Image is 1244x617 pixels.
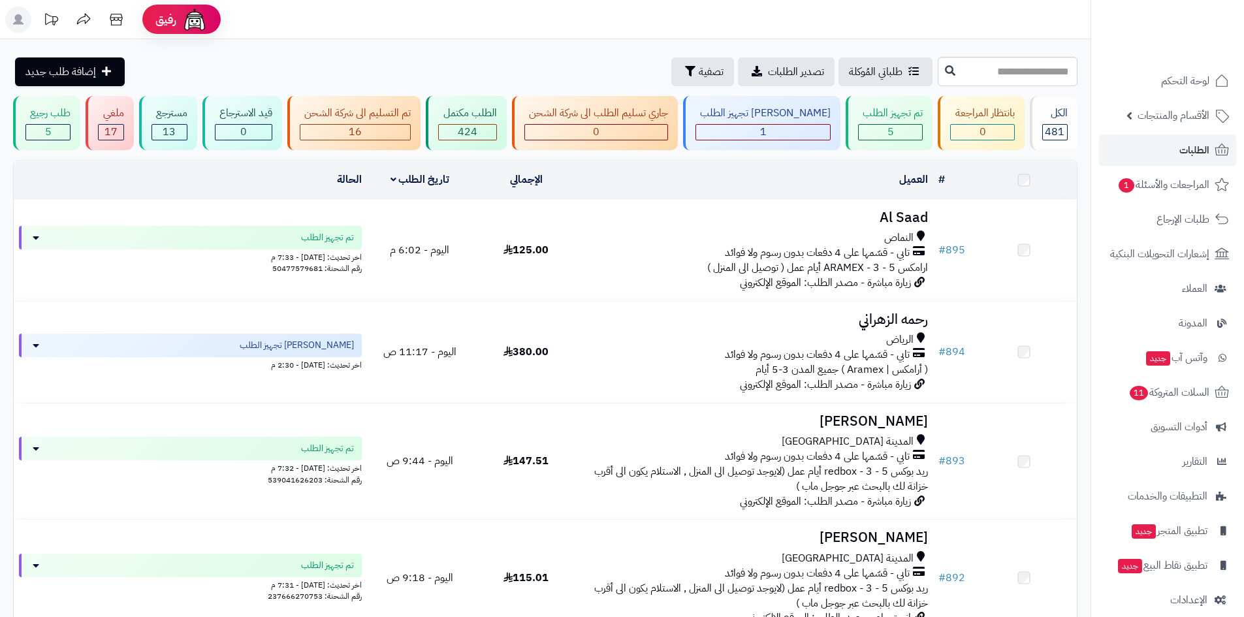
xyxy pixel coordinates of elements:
[1117,176,1209,194] span: المراجعات والأسئلة
[155,12,176,27] span: رفيق
[524,106,668,121] div: جاري تسليم الطلب الى شركة الشحن
[696,125,830,140] div: 1
[1145,349,1207,367] span: وآتس آب
[938,242,965,258] a: #895
[19,460,362,474] div: اخر تحديث: [DATE] - 7:32 م
[1099,411,1236,443] a: أدوات التسويق
[1099,550,1236,581] a: تطبيق نقاط البيعجديد
[1099,134,1236,166] a: الطلبات
[768,64,824,80] span: تصدير الطلبات
[938,344,946,360] span: #
[584,312,928,327] h3: رحمه الزهراني
[26,125,70,140] div: 5
[45,124,52,140] span: 5
[301,559,354,572] span: تم تجهيز الطلب
[35,7,67,36] a: تحديثات المنصة
[272,262,362,274] span: رقم الشحنة: 50477579681
[1128,383,1209,402] span: السلات المتروكة
[838,57,933,86] a: طلباتي المُوكلة
[740,494,911,509] span: زيارة مباشرة - مصدر الطلب: الموقع الإلكتروني
[99,125,123,140] div: 17
[10,96,83,150] a: طلب رجيع 5
[782,434,914,449] span: المدينة [GEOGRAPHIC_DATA]
[1182,279,1207,298] span: العملاء
[301,231,354,244] span: تم تجهيز الطلب
[438,106,496,121] div: الطلب مكتمل
[756,362,928,377] span: ( أرامكس | Aramex ) جميع المدن 3-5 أيام
[938,242,946,258] span: #
[695,106,831,121] div: [PERSON_NAME] تجهيز الطلب
[1138,106,1209,125] span: الأقسام والمنتجات
[390,242,449,258] span: اليوم - 6:02 م
[594,464,928,494] span: ريد بوكس redbox - 3 - 5 أيام عمل (لايوجد توصيل الى المنزل , الاستلام يكون الى أقرب خزانة لك بالبح...
[1045,124,1064,140] span: 481
[1099,169,1236,200] a: المراجعات والأسئلة1
[83,96,136,150] a: ملغي 17
[510,172,543,187] a: الإجمالي
[980,124,986,140] span: 0
[858,106,923,121] div: تم تجهيز الطلب
[1146,351,1170,366] span: جديد
[938,172,945,187] a: #
[182,7,208,33] img: ai-face.png
[337,172,362,187] a: الحالة
[584,210,928,225] h3: Al Saad
[951,125,1013,140] div: 0
[383,344,456,360] span: اليوم - 11:17 ص
[136,96,200,150] a: مسترجع 13
[938,453,965,469] a: #893
[215,106,272,121] div: قيد الاسترجاع
[671,57,734,86] button: تصفية
[200,96,285,150] a: قيد الاسترجاع 0
[268,474,362,486] span: رقم الشحنة: 539041626203
[938,570,946,586] span: #
[884,230,914,245] span: النماص
[240,339,354,352] span: [PERSON_NAME] تجهيز الطلب
[349,124,362,140] span: 16
[584,414,928,429] h3: [PERSON_NAME]
[104,124,118,140] span: 17
[387,453,453,469] span: اليوم - 9:44 ص
[387,570,453,586] span: اليوم - 9:18 ص
[1099,308,1236,339] a: المدونة
[935,96,1027,150] a: بانتظار المراجعة 0
[1132,524,1156,539] span: جديد
[1151,418,1207,436] span: أدوات التسويق
[152,106,187,121] div: مسترجع
[740,377,911,392] span: زيارة مباشرة - مصدر الطلب: الموقع الإلكتروني
[15,57,125,86] a: إضافة طلب جديد
[1099,584,1236,616] a: الإعدادات
[19,249,362,263] div: اخر تحديث: [DATE] - 7:33 م
[1099,342,1236,373] a: وآتس آبجديد
[886,332,914,347] span: الرياض
[525,125,667,140] div: 0
[1099,65,1236,97] a: لوحة التحكم
[1119,178,1134,193] span: 1
[859,125,922,140] div: 5
[899,172,928,187] a: العميل
[240,124,247,140] span: 0
[1179,141,1209,159] span: الطلبات
[301,442,354,455] span: تم تجهيز الطلب
[19,357,362,371] div: اخر تحديث: [DATE] - 2:30 م
[1099,446,1236,477] a: التقارير
[1110,245,1209,263] span: إشعارات التحويلات البنكية
[25,106,71,121] div: طلب رجيع
[1099,377,1236,408] a: السلات المتروكة11
[594,580,928,611] span: ريد بوكس redbox - 3 - 5 أيام عمل (لايوجد توصيل الى المنزل , الاستلام يكون الى أقرب خزانة لك بالبح...
[268,590,362,602] span: رقم الشحنة: 237666270753
[1156,210,1209,229] span: طلبات الإرجاع
[1118,559,1142,573] span: جديد
[843,96,935,150] a: تم تجهيز الطلب 5
[950,106,1014,121] div: بانتظار المراجعة
[725,566,910,581] span: تابي - قسّمها على 4 دفعات بدون رسوم ولا فوائد
[503,453,549,469] span: 147.51
[938,570,965,586] a: #892
[725,449,910,464] span: تابي - قسّمها على 4 دفعات بدون رسوم ولا فوائد
[760,124,767,140] span: 1
[1099,515,1236,546] a: تطبيق المتجرجديد
[215,125,272,140] div: 0
[458,124,477,140] span: 424
[163,124,176,140] span: 13
[152,125,187,140] div: 13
